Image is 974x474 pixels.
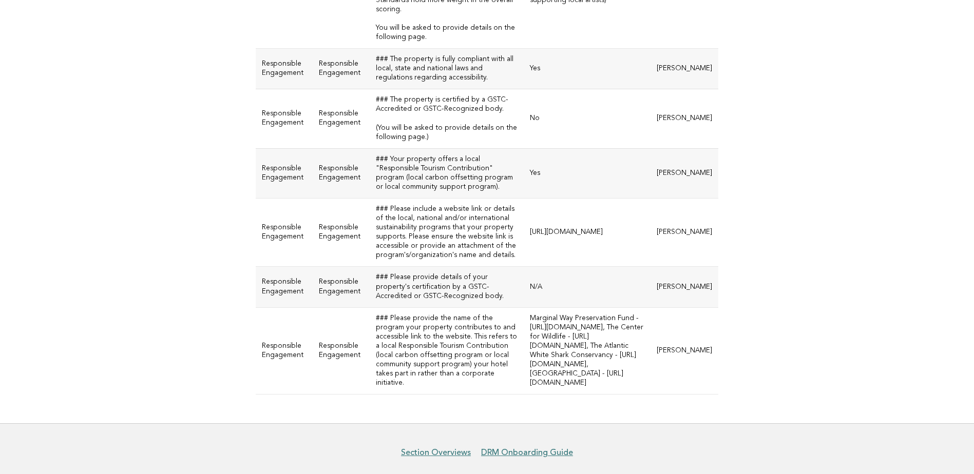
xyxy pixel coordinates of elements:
td: [PERSON_NAME] [651,89,718,148]
td: Responsible Engagement [256,307,313,394]
td: ### Please provide the name of the program your property contributes to and accessible link to th... [370,307,524,394]
td: [PERSON_NAME] [651,148,718,198]
td: [PERSON_NAME] [651,49,718,89]
td: ### Please provide details of your property's certification by a GSTC-Accredited or GSTC-Recogniz... [370,267,524,307]
td: No [524,89,651,148]
td: Responsible Engagement [256,89,313,148]
td: [PERSON_NAME] [651,267,718,307]
td: Responsible Engagement [256,267,313,307]
td: ### Your property offers a local "Responsible Tourism Contribution" program (local carbon offsett... [370,148,524,198]
td: Yes [524,49,651,89]
td: ### The property is fully compliant with all local, state and national laws and regulations regar... [370,49,524,89]
td: Responsible Engagement [313,307,370,394]
td: [URL][DOMAIN_NAME] [524,198,651,266]
td: Responsible Engagement [313,198,370,266]
td: Responsible Engagement [313,267,370,307]
td: N/A [524,267,651,307]
td: Responsible Engagement [256,148,313,198]
td: Responsible Engagement [313,49,370,89]
td: ### The property is certified by a GSTC-Accredited or GSTC-Recognized body. (You will be asked to... [370,89,524,148]
td: ### Please include a website link or details of the local, national and/or international sustaina... [370,198,524,266]
td: [PERSON_NAME] [651,307,718,394]
a: DRM Onboarding Guide [481,447,573,458]
td: Marginal Way Preservation Fund - [URL][DOMAIN_NAME], The Center for Wildlife - [URL][DOMAIN_NAME]... [524,307,651,394]
td: Responsible Engagement [313,148,370,198]
td: Responsible Engagement [256,49,313,89]
a: Section Overviews [401,447,471,458]
td: Responsible Engagement [256,198,313,266]
td: [PERSON_NAME] [651,198,718,266]
td: Responsible Engagement [313,89,370,148]
td: Yes [524,148,651,198]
